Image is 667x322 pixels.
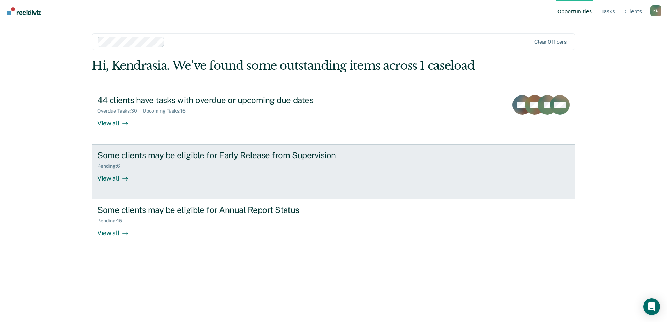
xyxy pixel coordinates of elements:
div: Hi, Kendrasia. We’ve found some outstanding items across 1 caseload [92,59,479,73]
button: Profile dropdown button [650,5,661,16]
div: View all [97,169,136,183]
div: View all [97,224,136,237]
div: K D [650,5,661,16]
a: 44 clients have tasks with overdue or upcoming due datesOverdue Tasks:30Upcoming Tasks:16View all [92,90,575,144]
div: Some clients may be eligible for Early Release from Supervision [97,150,342,160]
a: Some clients may be eligible for Early Release from SupervisionPending:6View all [92,144,575,199]
div: 44 clients have tasks with overdue or upcoming due dates [97,95,342,105]
div: Pending : 6 [97,163,126,169]
div: Upcoming Tasks : 16 [143,108,191,114]
div: Open Intercom Messenger [643,298,660,315]
img: Recidiviz [7,7,41,15]
div: Some clients may be eligible for Annual Report Status [97,205,342,215]
a: Some clients may be eligible for Annual Report StatusPending:15View all [92,199,575,254]
div: Overdue Tasks : 30 [97,108,143,114]
div: Clear officers [534,39,567,45]
div: View all [97,114,136,127]
div: Pending : 15 [97,218,128,224]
